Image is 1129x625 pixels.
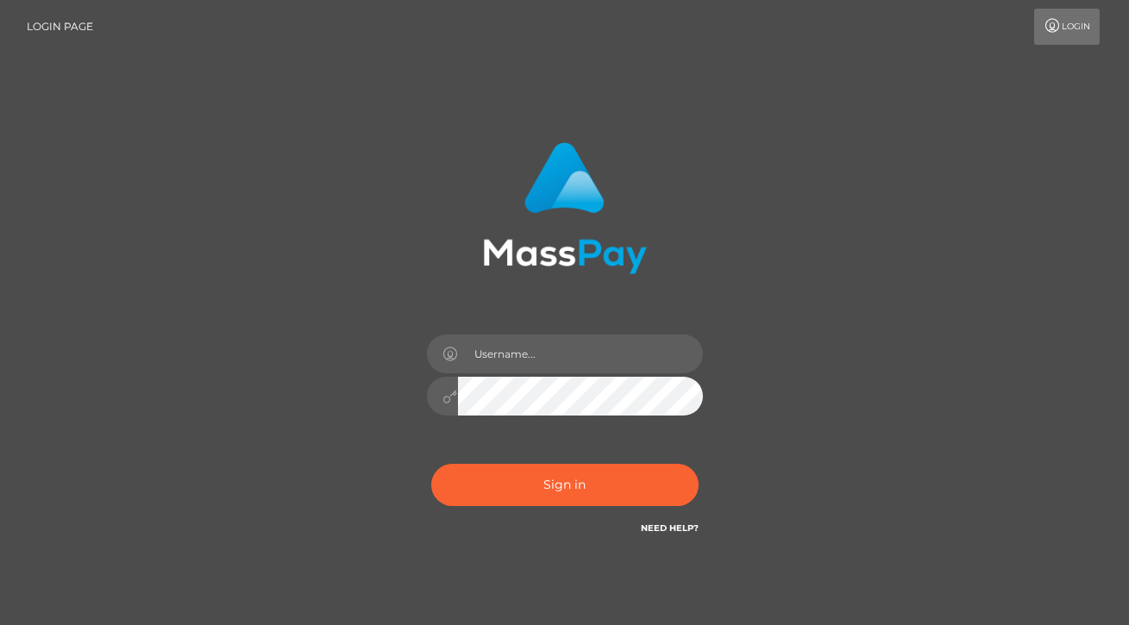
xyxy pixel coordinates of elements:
[483,142,647,274] img: MassPay Login
[1034,9,1100,45] a: Login
[641,522,699,534] a: Need Help?
[458,334,703,373] input: Username...
[27,9,93,45] a: Login Page
[431,464,699,506] button: Sign in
